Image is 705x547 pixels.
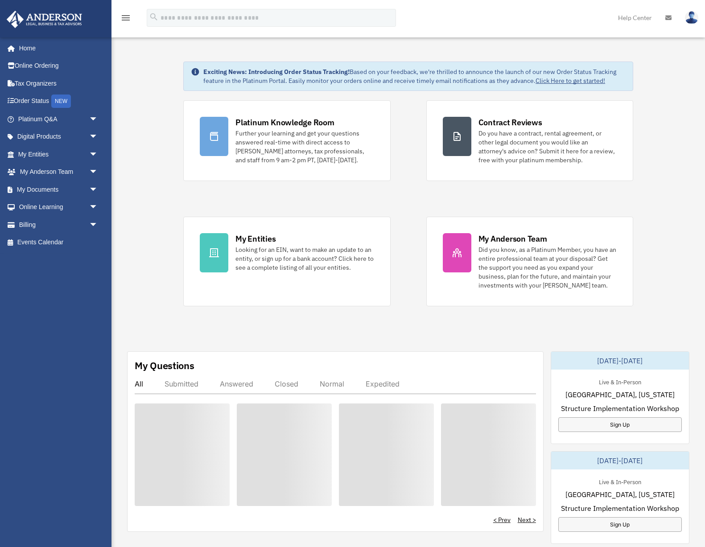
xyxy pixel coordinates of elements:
[551,452,689,469] div: [DATE]-[DATE]
[135,359,194,372] div: My Questions
[6,198,111,216] a: Online Learningarrow_drop_down
[51,95,71,108] div: NEW
[4,11,85,28] img: Anderson Advisors Platinum Portal
[6,216,111,234] a: Billingarrow_drop_down
[426,100,633,181] a: Contract Reviews Do you have a contract, rental agreement, or other legal document you would like...
[366,379,400,388] div: Expedited
[558,517,682,532] a: Sign Up
[478,117,542,128] div: Contract Reviews
[220,379,253,388] div: Answered
[426,217,633,306] a: My Anderson Team Did you know, as a Platinum Member, you have an entire professional team at your...
[518,515,536,524] a: Next >
[320,379,344,388] div: Normal
[120,12,131,23] i: menu
[235,245,374,272] div: Looking for an EIN, want to make an update to an entity, or sign up for a bank account? Click her...
[235,129,374,165] div: Further your learning and get your questions answered real-time with direct access to [PERSON_NAM...
[89,181,107,199] span: arrow_drop_down
[120,16,131,23] a: menu
[558,417,682,432] a: Sign Up
[89,198,107,217] span: arrow_drop_down
[6,181,111,198] a: My Documentsarrow_drop_down
[565,389,675,400] span: [GEOGRAPHIC_DATA], [US_STATE]
[565,489,675,500] span: [GEOGRAPHIC_DATA], [US_STATE]
[592,477,648,486] div: Live & In-Person
[478,129,617,165] div: Do you have a contract, rental agreement, or other legal document you would like an attorney's ad...
[235,233,276,244] div: My Entities
[89,110,107,128] span: arrow_drop_down
[89,163,107,181] span: arrow_drop_down
[183,100,390,181] a: Platinum Knowledge Room Further your learning and get your questions answered real-time with dire...
[6,110,111,128] a: Platinum Q&Aarrow_drop_down
[275,379,298,388] div: Closed
[6,92,111,111] a: Order StatusNEW
[493,515,511,524] a: < Prev
[478,245,617,290] div: Did you know, as a Platinum Member, you have an entire professional team at your disposal? Get th...
[165,379,198,388] div: Submitted
[592,377,648,386] div: Live & In-Person
[135,379,143,388] div: All
[6,163,111,181] a: My Anderson Teamarrow_drop_down
[6,145,111,163] a: My Entitiesarrow_drop_down
[551,352,689,370] div: [DATE]-[DATE]
[235,117,334,128] div: Platinum Knowledge Room
[561,403,679,414] span: Structure Implementation Workshop
[6,74,111,92] a: Tax Organizers
[149,12,159,22] i: search
[6,128,111,146] a: Digital Productsarrow_drop_down
[203,68,350,76] strong: Exciting News: Introducing Order Status Tracking!
[561,503,679,514] span: Structure Implementation Workshop
[89,216,107,234] span: arrow_drop_down
[6,39,107,57] a: Home
[203,67,626,85] div: Based on your feedback, we're thrilled to announce the launch of our new Order Status Tracking fe...
[89,128,107,146] span: arrow_drop_down
[6,57,111,75] a: Online Ordering
[89,145,107,164] span: arrow_drop_down
[536,77,605,85] a: Click Here to get started!
[6,234,111,251] a: Events Calendar
[183,217,390,306] a: My Entities Looking for an EIN, want to make an update to an entity, or sign up for a bank accoun...
[685,11,698,24] img: User Pic
[478,233,547,244] div: My Anderson Team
